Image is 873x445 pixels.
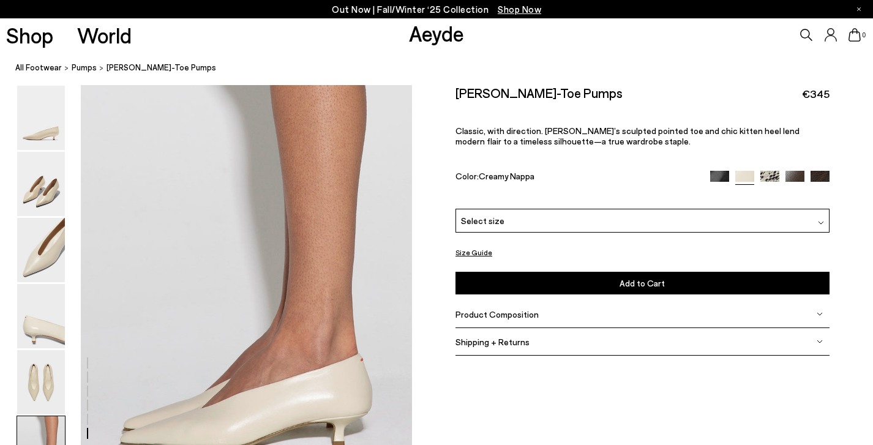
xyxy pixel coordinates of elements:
span: [PERSON_NAME]-Toe Pumps [107,61,216,74]
img: Clara Pointed-Toe Pumps - Image 2 [17,152,65,216]
span: €345 [802,86,830,102]
span: Creamy Nappa [479,171,534,181]
img: svg%3E [817,338,823,345]
span: Select size [461,214,504,227]
img: svg%3E [817,311,823,317]
button: Size Guide [455,245,492,260]
span: pumps [72,62,97,72]
span: 0 [861,32,867,39]
img: Clara Pointed-Toe Pumps - Image 3 [17,218,65,282]
div: Color: [455,171,699,185]
p: Out Now | Fall/Winter ‘25 Collection [332,2,541,17]
a: Aeyde [409,20,464,46]
p: Classic, with direction. [PERSON_NAME]’s sculpted pointed toe and chic kitten heel lend modern fl... [455,125,830,146]
a: World [77,24,132,46]
span: Shipping + Returns [455,337,530,347]
img: Clara Pointed-Toe Pumps - Image 4 [17,284,65,348]
a: All Footwear [15,61,62,74]
img: Clara Pointed-Toe Pumps - Image 1 [17,86,65,150]
img: Clara Pointed-Toe Pumps - Image 5 [17,350,65,414]
a: 0 [849,28,861,42]
button: Add to Cart [455,272,830,294]
a: Shop [6,24,53,46]
span: Product Composition [455,309,539,320]
span: Navigate to /collections/new-in [498,4,541,15]
nav: breadcrumb [15,51,873,85]
img: svg%3E [818,220,824,226]
a: pumps [72,61,97,74]
h2: [PERSON_NAME]-Toe Pumps [455,85,623,100]
span: Add to Cart [620,278,665,288]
